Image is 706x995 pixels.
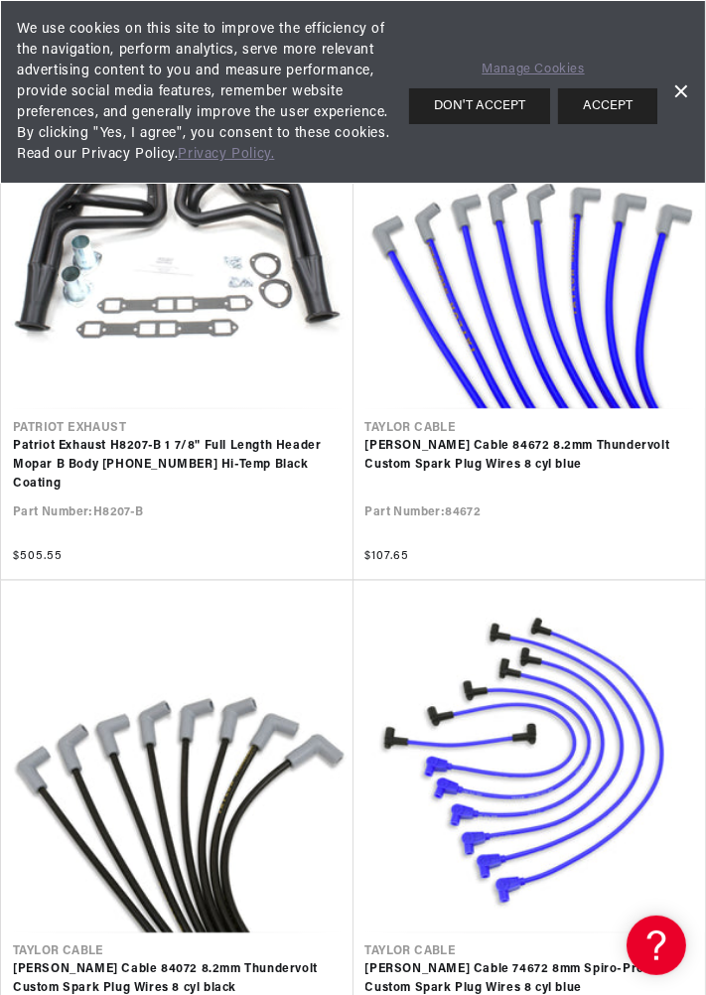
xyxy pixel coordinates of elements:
[178,147,274,162] a: Privacy Policy.
[17,19,399,165] span: We use cookies on this site to improve the efficiency of the navigation, perform analytics, serve...
[558,88,657,124] button: ACCEPT
[409,88,550,124] button: DON'T ACCEPT
[365,437,694,475] a: [PERSON_NAME] Cable 84672 8.2mm Thundervolt Custom Spark Plug Wires 8 cyl blue
[665,77,695,107] a: Dismiss Banner
[13,437,342,495] a: Patriot Exhaust H8207-B 1 7/8" Full Length Header Mopar B Body [PHONE_NUMBER] Hi-Temp Black Coating
[482,60,584,80] a: Manage Cookies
